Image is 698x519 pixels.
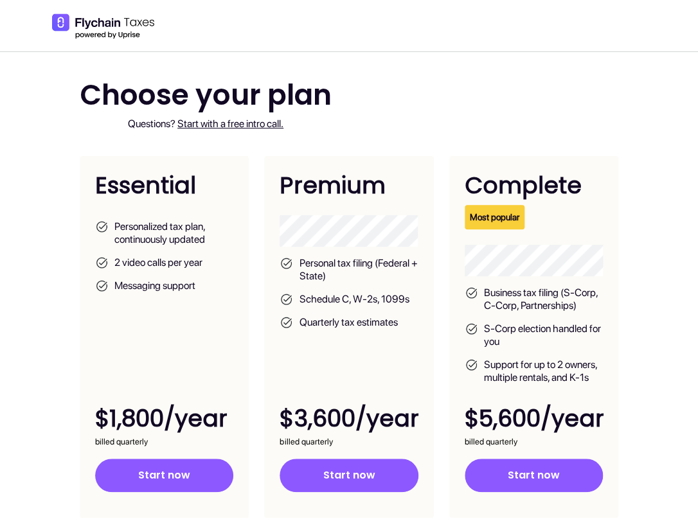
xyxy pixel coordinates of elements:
div: $5,600/year [465,405,603,432]
button: Start now [280,459,418,492]
div: S-Corp election handled for you [484,322,603,348]
div: $1,800/year [95,405,233,432]
div: Most popular [465,205,524,229]
div: Premium [280,172,385,199]
div: Personalized tax plan, continuously updated [114,220,233,246]
div: billed quarterly [95,405,233,448]
button: Start now [95,459,233,492]
button: Start now [465,459,603,492]
div: Business tax filing (S-Corp, C-Corp, Partnerships) [484,286,603,312]
div: Messaging support [114,279,195,292]
div: billed quarterly [465,405,603,448]
div: Choose your plan [80,73,332,118]
div: 2 video calls per year [114,256,202,269]
div: Questions? [80,118,332,130]
div: Complete [465,172,582,199]
span: Start with a free intro call. [177,118,283,130]
div: Schedule C, W-2s, 1099s [299,293,409,306]
div: Essential [95,172,196,199]
div: $3,600/year [280,405,418,432]
div: Support for up to 2 owners, multiple rentals, and K-1s [484,358,603,384]
div: Personal tax filing (Federal + State) [299,257,418,283]
div: billed quarterly [280,405,418,448]
div: Quarterly tax estimates [299,316,397,329]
